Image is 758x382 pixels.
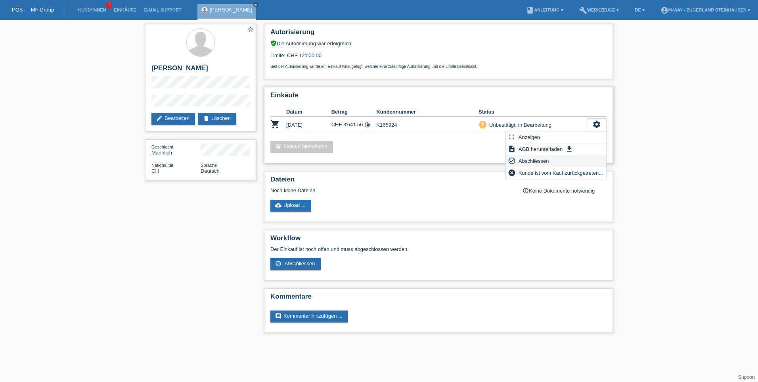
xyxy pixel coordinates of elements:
[508,157,516,165] i: check_circle_outline
[151,113,195,125] a: editBearbeiten
[331,107,377,117] th: Betrag
[275,260,281,267] i: check_circle_outline
[660,6,668,14] i: account_circle
[364,122,370,128] i: 24 Raten
[275,143,281,150] i: add_shopping_cart
[270,64,607,69] p: Seit der Autorisierung wurde ein Einkauf hinzugefügt, welcher eine zukünftige Autorisierung und d...
[286,117,331,133] td: [DATE]
[523,187,529,194] i: info_outline
[210,7,252,13] a: [PERSON_NAME]
[270,258,321,270] a: check_circle_outline Abschliessen
[592,120,601,129] i: settings
[74,8,110,12] a: Kund*innen
[106,2,112,9] span: 1
[270,246,607,252] p: Der Einkauf ist noch offen und muss abgeschlossen werden.
[565,145,573,153] i: get_app
[151,163,173,168] span: Nationalität
[508,145,516,153] i: description
[487,121,551,129] div: Unbestätigt, in Bearbeitung
[270,40,277,46] i: verified_user
[110,8,140,12] a: Einkäufe
[285,260,315,266] span: Abschliessen
[247,26,254,33] i: star_border
[270,176,607,187] h2: Dateien
[526,6,534,14] i: book
[203,115,209,122] i: delete
[517,132,541,142] span: Anzeigen
[480,122,486,127] i: priority_high
[151,145,173,149] span: Geschlecht
[270,141,333,153] a: add_shopping_cartEinkauf hinzufügen
[156,115,163,122] i: edit
[151,168,159,174] span: Schweiz
[201,168,220,174] span: Deutsch
[376,117,479,133] td: K165924
[275,313,281,319] i: comment
[270,91,607,103] h2: Einkäufe
[201,163,217,168] span: Sprache
[270,200,311,212] a: cloud_uploadUpload ...
[247,26,254,34] a: star_border
[253,2,258,8] a: close
[151,64,250,76] h2: [PERSON_NAME]
[270,46,607,69] div: Limite: CHF 12'000.00
[198,113,236,125] a: deleteLöschen
[523,187,607,194] div: Keine Dokumente notwendig
[270,120,280,129] i: POSP00026147
[270,234,607,246] h2: Workflow
[631,8,648,12] a: DE ▾
[286,107,331,117] th: Datum
[579,6,587,14] i: build
[522,8,567,12] a: bookAnleitung ▾
[270,28,607,40] h2: Autorisierung
[270,187,513,193] div: Noch keine Dateien
[479,107,587,117] th: Status
[657,8,754,12] a: account_circlem-way - Zugerland Steinhausen ▾
[275,202,281,208] i: cloud_upload
[270,293,607,305] h2: Kommentare
[517,156,550,166] span: Abschliessen
[270,311,348,322] a: commentKommentar hinzufügen ...
[140,8,186,12] a: E-Mail Support
[254,3,258,7] i: close
[738,374,755,380] a: Support
[517,144,564,154] span: AGB herunterladen
[12,7,54,13] a: POS — MF Group
[575,8,623,12] a: buildWerkzeuge ▾
[151,144,201,156] div: Männlich
[331,117,377,133] td: CHF 3'641.56
[270,40,607,46] div: Die Autorisierung war erfolgreich.
[376,107,479,117] th: Kundennummer
[508,133,516,141] i: fullscreen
